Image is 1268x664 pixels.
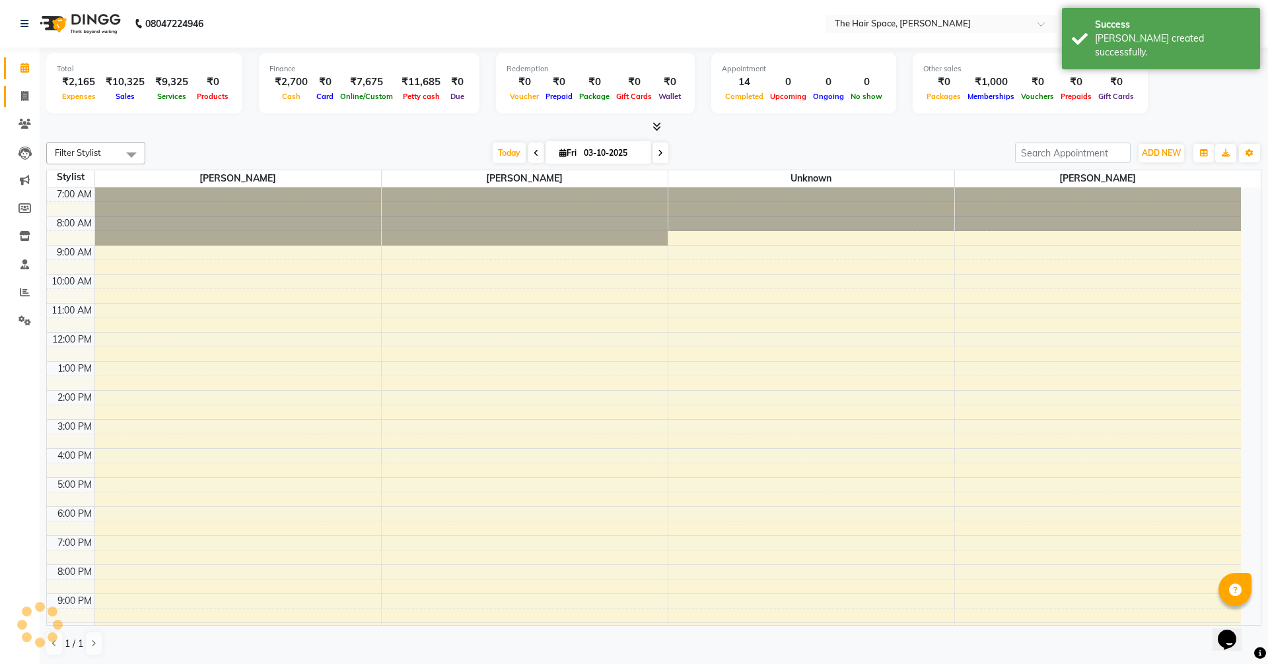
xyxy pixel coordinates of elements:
[194,92,232,101] span: Products
[150,75,194,90] div: ₹9,325
[49,304,94,317] div: 11:00 AM
[55,507,94,521] div: 6:00 PM
[576,75,613,90] div: ₹0
[955,170,1242,187] span: [PERSON_NAME]
[1095,92,1137,101] span: Gift Cards
[1057,92,1095,101] span: Prepaids
[54,187,94,201] div: 7:00 AM
[1095,18,1250,32] div: Success
[50,333,94,347] div: 12:00 PM
[57,63,232,75] div: Total
[767,92,810,101] span: Upcoming
[145,5,203,42] b: 08047224946
[542,92,576,101] span: Prepaid
[57,75,100,90] div: ₹2,165
[382,170,668,187] span: [PERSON_NAME]
[95,170,381,187] span: [PERSON_NAME]
[446,75,469,90] div: ₹0
[55,420,94,434] div: 3:00 PM
[194,75,232,90] div: ₹0
[100,75,150,90] div: ₹10,325
[65,637,83,651] span: 1 / 1
[507,63,684,75] div: Redemption
[507,92,542,101] span: Voucher
[337,92,396,101] span: Online/Custom
[55,391,94,405] div: 2:00 PM
[1057,75,1095,90] div: ₹0
[493,143,526,163] span: Today
[556,148,580,158] span: Fri
[542,75,576,90] div: ₹0
[1095,75,1137,90] div: ₹0
[810,75,847,90] div: 0
[655,75,684,90] div: ₹0
[55,478,94,492] div: 5:00 PM
[1095,32,1250,59] div: Bill created successfully.
[49,275,94,288] div: 10:00 AM
[576,92,613,101] span: Package
[59,92,99,101] span: Expenses
[54,216,94,230] div: 8:00 AM
[34,5,124,42] img: logo
[447,92,468,101] span: Due
[613,92,655,101] span: Gift Cards
[55,147,101,158] span: Filter Stylist
[964,75,1018,90] div: ₹1,000
[767,75,810,90] div: 0
[923,63,1137,75] div: Other sales
[269,75,313,90] div: ₹2,700
[154,92,190,101] span: Services
[47,170,94,184] div: Stylist
[1018,75,1057,90] div: ₹0
[655,92,684,101] span: Wallet
[1142,148,1181,158] span: ADD NEW
[722,75,767,90] div: 14
[580,143,646,163] input: 2025-10-03
[668,170,954,187] span: Unknown
[810,92,847,101] span: Ongoing
[400,92,443,101] span: Petty cash
[1015,143,1131,163] input: Search Appointment
[847,92,886,101] span: No show
[112,92,138,101] span: Sales
[313,92,337,101] span: Card
[269,63,469,75] div: Finance
[337,75,396,90] div: ₹7,675
[722,63,886,75] div: Appointment
[50,623,94,637] div: 10:00 PM
[1139,144,1184,162] button: ADD NEW
[964,92,1018,101] span: Memberships
[55,536,94,550] div: 7:00 PM
[613,75,655,90] div: ₹0
[847,75,886,90] div: 0
[507,75,542,90] div: ₹0
[923,75,964,90] div: ₹0
[923,92,964,101] span: Packages
[55,449,94,463] div: 4:00 PM
[722,92,767,101] span: Completed
[55,594,94,608] div: 9:00 PM
[1213,611,1255,651] iframe: chat widget
[54,246,94,259] div: 9:00 AM
[55,565,94,579] div: 8:00 PM
[313,75,337,90] div: ₹0
[55,362,94,376] div: 1:00 PM
[1018,92,1057,101] span: Vouchers
[396,75,446,90] div: ₹11,685
[279,92,304,101] span: Cash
